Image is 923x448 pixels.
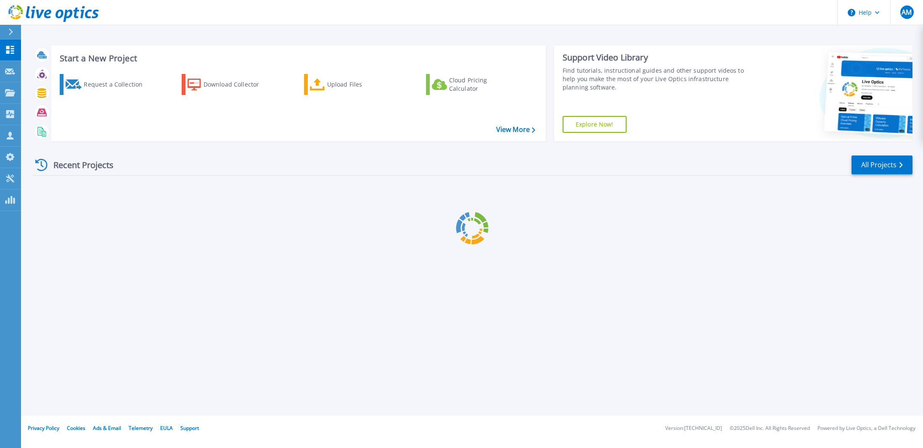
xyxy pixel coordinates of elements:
[160,424,173,432] a: EULA
[304,74,398,95] a: Upload Files
[180,424,199,432] a: Support
[496,126,535,134] a: View More
[817,426,915,431] li: Powered by Live Optics, a Dell Technology
[563,116,627,133] a: Explore Now!
[730,426,810,431] li: © 2025 Dell Inc. All Rights Reserved
[182,74,275,95] a: Download Collector
[60,54,535,63] h3: Start a New Project
[84,76,151,93] div: Request a Collection
[852,155,912,174] a: All Projects
[28,424,59,432] a: Privacy Policy
[902,9,912,16] span: AM
[449,76,516,93] div: Cloud Pricing Calculator
[129,424,153,432] a: Telemetry
[60,74,153,95] a: Request a Collection
[563,52,747,63] div: Support Video Library
[665,426,722,431] li: Version: [TECHNICAL_ID]
[204,76,271,93] div: Download Collector
[426,74,520,95] a: Cloud Pricing Calculator
[93,424,121,432] a: Ads & Email
[563,66,747,92] div: Find tutorials, instructional guides and other support videos to help you make the most of your L...
[67,424,85,432] a: Cookies
[327,76,394,93] div: Upload Files
[32,155,125,175] div: Recent Projects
